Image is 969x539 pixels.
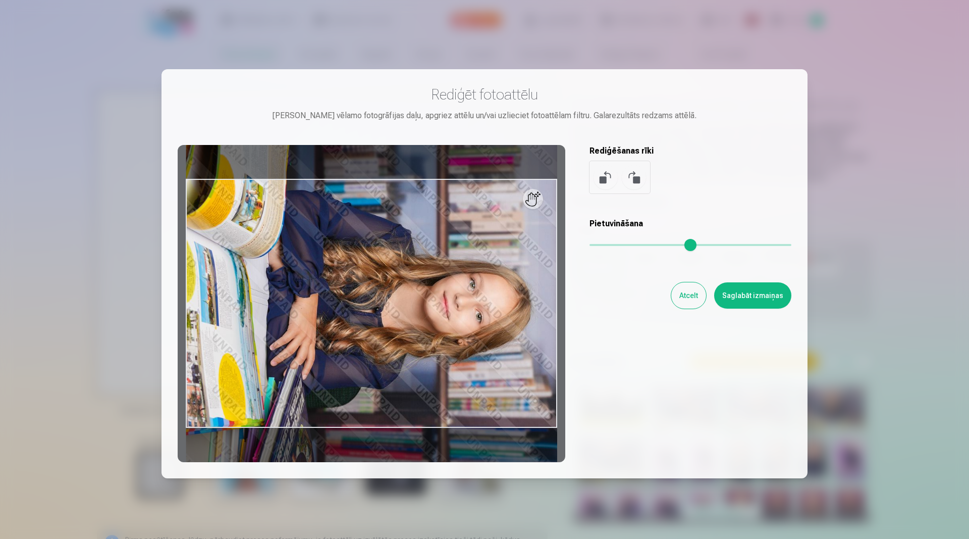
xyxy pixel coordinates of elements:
[589,218,791,230] h5: Pietuvināšana
[178,110,791,122] div: [PERSON_NAME] vēlamo fotogrāfijas daļu, apgriez attēlu un/vai uzlieciet fotoattēlam filtru. Galar...
[714,282,791,309] button: Saglabāt izmaiņas
[589,145,791,157] h5: Rediģēšanas rīki
[671,282,706,309] button: Atcelt
[178,85,791,104] h3: Rediģēt fotoattēlu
